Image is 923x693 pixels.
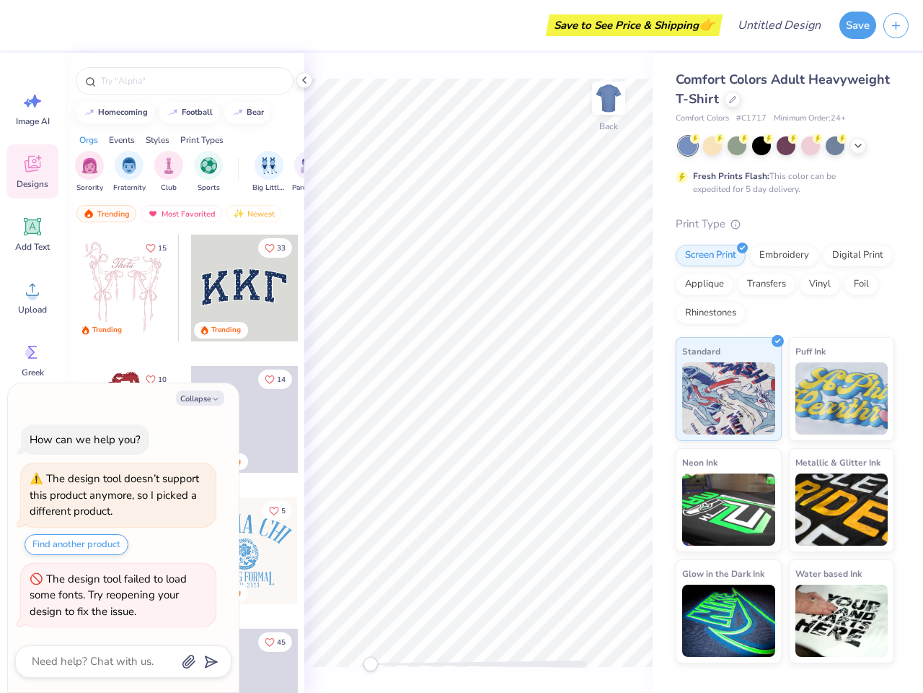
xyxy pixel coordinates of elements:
[25,534,128,555] button: Find another product
[549,14,719,36] div: Save to See Price & Shipping
[795,362,888,435] img: Puff Ink
[676,216,894,232] div: Print Type
[795,566,862,581] span: Water based Ink
[113,151,146,193] button: filter button
[109,134,135,147] div: Events
[158,245,167,252] span: 15
[693,170,769,182] strong: Fresh Prints Flash:
[795,344,826,359] span: Puff Ink
[211,325,241,336] div: Trending
[682,566,764,581] span: Glow in the Dark Ink
[795,455,880,470] span: Metallic & Glitter Ink
[676,274,733,295] div: Applique
[599,120,618,133] div: Back
[844,274,878,295] div: Foil
[800,274,840,295] div: Vinyl
[693,170,870,196] div: This color can be expedited for 5 day delivery.
[113,151,146,193] div: filter for Fraternity
[81,157,98,174] img: Sorority Image
[18,304,47,315] span: Upload
[159,102,219,123] button: football
[180,134,224,147] div: Print Types
[167,108,179,117] img: trend_line.gif
[301,157,317,174] img: Parent's Weekend Image
[261,157,277,174] img: Big Little Reveal Image
[158,376,167,383] span: 10
[262,501,292,520] button: Like
[16,115,50,127] span: Image AI
[676,113,729,125] span: Comfort Colors
[79,134,98,147] div: Orgs
[682,585,775,657] img: Glow in the Dark Ink
[76,102,154,123] button: homecoming
[100,74,284,88] input: Try "Alpha"
[224,102,270,123] button: bear
[92,325,122,336] div: Trending
[182,108,213,116] div: football
[363,657,378,671] div: Accessibility label
[194,151,223,193] button: filter button
[76,205,136,222] div: Trending
[147,209,159,219] img: most_fav.gif
[252,151,286,193] div: filter for Big Little Reveal
[76,183,103,193] span: Sorority
[750,245,818,266] div: Embroidery
[676,245,746,266] div: Screen Print
[292,151,325,193] button: filter button
[258,238,292,258] button: Like
[139,238,173,258] button: Like
[233,209,244,219] img: newest.gif
[699,16,715,33] span: 👉
[198,183,220,193] span: Sports
[252,183,286,193] span: Big Little Reveal
[277,245,286,252] span: 33
[154,151,183,193] button: filter button
[113,183,146,193] span: Fraternity
[292,183,325,193] span: Parent's Weekend
[277,639,286,646] span: 45
[281,507,286,515] span: 5
[736,113,767,125] span: # C1717
[17,178,48,190] span: Designs
[774,113,846,125] span: Minimum Order: 24 +
[726,11,832,40] input: Untitled Design
[200,157,217,174] img: Sports Image
[795,474,888,546] img: Metallic & Glitter Ink
[146,134,169,147] div: Styles
[247,108,264,116] div: bear
[161,183,177,193] span: Club
[30,471,199,518] div: The design tool doesn’t support this product anymore, so I picked a different product.
[161,157,177,174] img: Club Image
[682,344,720,359] span: Standard
[30,572,187,619] div: The design tool failed to load some fonts. Try reopening your design to fix the issue.
[795,585,888,657] img: Water based Ink
[121,157,137,174] img: Fraternity Image
[676,302,746,324] div: Rhinestones
[258,632,292,652] button: Like
[98,108,148,116] div: homecoming
[252,151,286,193] button: filter button
[75,151,104,193] button: filter button
[83,209,94,219] img: trending.gif
[84,108,95,117] img: trend_line.gif
[141,205,222,222] div: Most Favorited
[292,151,325,193] div: filter for Parent's Weekend
[676,71,890,108] span: Comfort Colors Adult Heavyweight T-Shirt
[154,151,183,193] div: filter for Club
[682,455,717,470] span: Neon Ink
[139,370,173,389] button: Like
[22,367,44,378] span: Greek
[15,241,50,253] span: Add Text
[594,84,623,113] img: Back
[823,245,893,266] div: Digital Print
[30,432,141,447] div: How can we help you?
[682,474,775,546] img: Neon Ink
[194,151,223,193] div: filter for Sports
[277,376,286,383] span: 14
[176,391,224,406] button: Collapse
[738,274,795,295] div: Transfers
[839,12,876,39] button: Save
[232,108,244,117] img: trend_line.gif
[75,151,104,193] div: filter for Sorority
[226,205,281,222] div: Newest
